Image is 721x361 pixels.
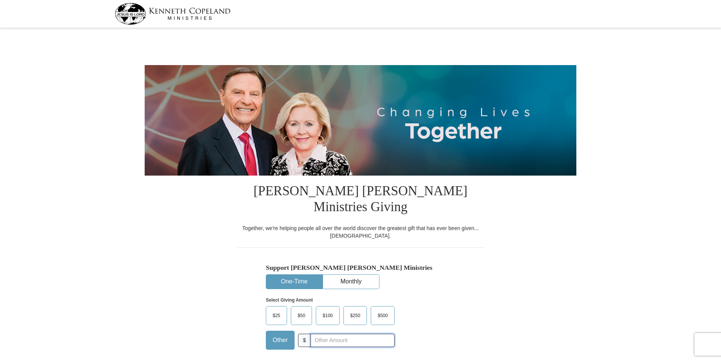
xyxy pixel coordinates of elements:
strong: Select Giving Amount [266,297,313,303]
h5: Support [PERSON_NAME] [PERSON_NAME] Ministries [266,264,455,272]
span: $250 [346,310,364,321]
input: Other Amount [311,334,395,347]
span: $50 [294,310,309,321]
div: Together, we're helping people all over the world discover the greatest gift that has ever been g... [237,224,484,240]
button: Monthly [323,275,379,289]
span: $ [298,334,311,347]
span: $25 [269,310,284,321]
span: $500 [374,310,392,321]
h1: [PERSON_NAME] [PERSON_NAME] Ministries Giving [237,176,484,224]
span: $100 [319,310,337,321]
img: kcm-header-logo.svg [115,3,231,25]
button: One-Time [266,275,322,289]
span: Other [269,335,292,346]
